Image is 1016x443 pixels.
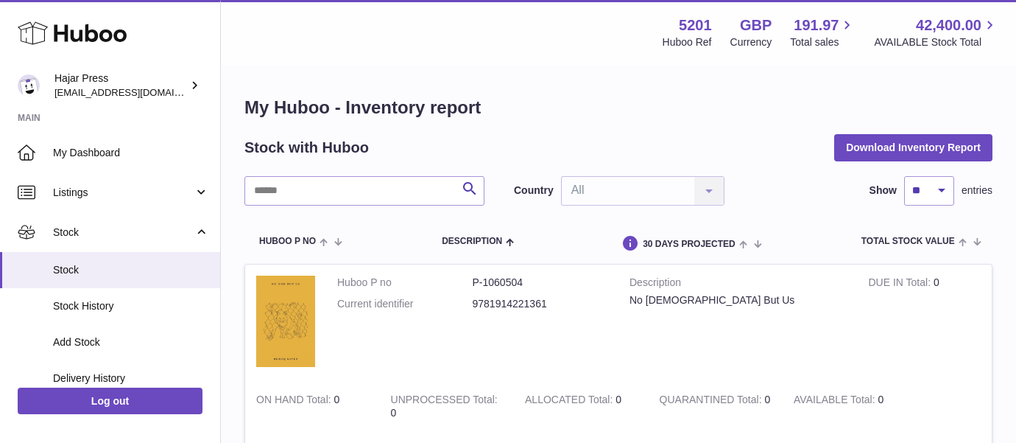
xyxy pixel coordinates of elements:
td: 0 [514,382,649,432]
span: Delivery History [53,372,209,386]
strong: DUE IN Total [868,276,933,292]
span: Stock [53,226,194,240]
a: 42,400.00 AVAILABLE Stock Total [874,15,998,49]
span: 30 DAYS PROJECTED [643,240,735,249]
strong: GBP [740,15,772,35]
strong: ON HAND Total [256,394,334,409]
img: editorial@hajarpress.com [18,74,40,97]
span: 0 [764,394,770,405]
span: Listings [53,186,194,200]
span: AVAILABLE Stock Total [874,35,998,49]
span: [EMAIL_ADDRESS][DOMAIN_NAME] [54,86,216,98]
div: Currency [730,35,772,49]
label: Show [869,184,897,198]
span: Total sales [790,35,856,49]
a: 191.97 Total sales [790,15,856,49]
a: Log out [18,388,202,414]
strong: ALLOCATED Total [525,394,615,409]
img: product image [256,276,315,367]
strong: QUARANTINED Total [660,394,765,409]
dt: Current identifier [337,297,473,311]
dd: 9781914221361 [473,297,608,311]
span: My Dashboard [53,146,209,160]
div: No [DEMOGRAPHIC_DATA] But Us [629,293,846,307]
strong: Description [629,276,846,293]
td: 0 [245,382,380,432]
dt: Huboo P no [337,276,473,290]
h1: My Huboo - Inventory report [244,96,992,119]
div: Hajar Press [54,71,187,100]
td: 0 [783,382,917,432]
strong: 5201 [679,15,712,35]
td: 0 [380,382,515,432]
button: Download Inventory Report [834,134,992,161]
span: Huboo P no [259,237,316,246]
label: Country [514,184,554,198]
span: Stock History [53,299,209,313]
span: Stock [53,263,209,277]
td: 0 [857,265,992,382]
dd: P-1060504 [473,276,608,290]
span: 191.97 [794,15,839,35]
span: Total stock value [861,237,955,246]
span: entries [962,184,992,198]
span: 42,400.00 [916,15,981,35]
strong: AVAILABLE Total [794,394,878,409]
span: Add Stock [53,335,209,349]
h2: Stock with Huboo [244,138,369,158]
strong: UNPROCESSED Total [391,394,498,409]
div: Huboo Ref [663,35,712,49]
span: Description [442,237,502,246]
